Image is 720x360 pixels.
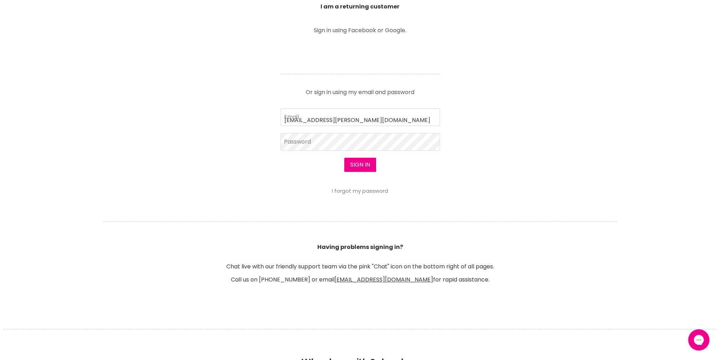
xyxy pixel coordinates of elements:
[321,2,399,11] b: I am a returning customer
[334,275,433,284] a: [EMAIL_ADDRESS][DOMAIN_NAME]
[95,211,626,283] header: Chat live with our friendly support team via the pink "Chat" icon on the bottom right of all page...
[280,28,440,33] p: Sign in using Facebook or Google.
[317,243,403,251] b: Having problems signing in?
[332,187,388,194] a: I forgot my password
[280,43,440,63] iframe: Social Login Buttons
[280,84,440,95] p: Or sign in using my email and password
[344,158,376,172] button: Sign in
[685,327,713,353] iframe: Gorgias live chat messenger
